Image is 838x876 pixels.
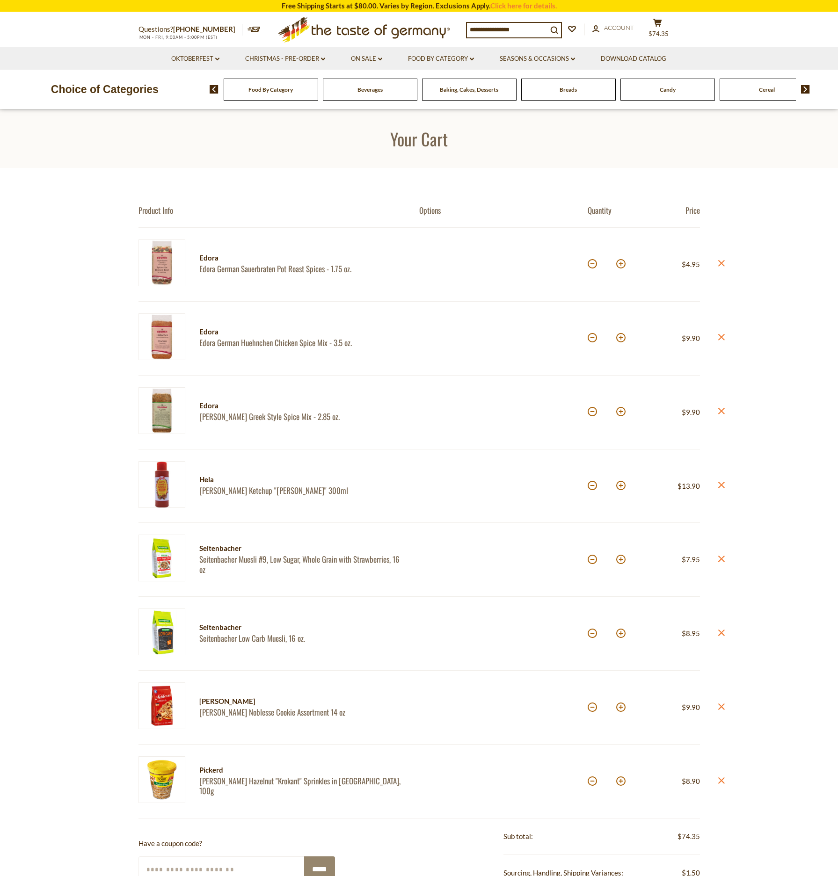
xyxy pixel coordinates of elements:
[138,239,185,286] img: Edora German Sauerbraten Pot Roast Spices
[408,54,474,64] a: Food By Category
[199,412,403,421] a: [PERSON_NAME] Greek Style Spice Mix - 2.85 oz.
[560,86,577,93] a: Breads
[592,23,634,33] a: Account
[199,554,403,574] a: Seitenbacher Muesli #9, Low Sugar, Whole Grain with Strawberries, 16 oz
[199,707,403,717] a: [PERSON_NAME] Noblesse Cookie Assortment 14 oz
[490,1,557,10] a: Click here for details.
[682,408,700,416] span: $9.90
[678,831,700,842] span: $74.35
[199,264,403,274] a: Edora German Sauerbraten Pot Roast Spices - 1.75 oz.
[682,629,700,637] span: $8.95
[678,482,700,490] span: $13.90
[199,252,403,264] div: Edora
[604,24,634,31] span: Account
[138,756,185,803] img: Pickerd Hazelnut "Krokant" Sprinkles in Tub, 100g
[419,205,588,215] div: Options
[138,682,185,729] img: Hans Freitag Noblesse Cookie Assortment
[138,313,185,360] img: Edora German Huehnchen Chicken Spice Mix
[199,764,403,776] div: Pickerd
[138,838,335,849] p: Have a coupon code?
[682,777,700,785] span: $8.90
[682,334,700,342] span: $9.90
[199,695,403,707] div: [PERSON_NAME]
[138,535,185,581] img: Seitenbacher Whole Grain Muesli with Strawberries, Low Sugar
[601,54,666,64] a: Download Catalog
[29,128,809,149] h1: Your Cart
[199,485,403,495] a: [PERSON_NAME] Ketchup "[PERSON_NAME]" 300ml
[138,205,419,215] div: Product Info
[588,205,644,215] div: Quantity
[171,54,219,64] a: Oktoberfest
[210,85,219,94] img: previous arrow
[644,205,700,215] div: Price
[199,474,403,485] div: Hela
[682,555,700,564] span: $7.95
[248,86,293,93] a: Food By Category
[199,400,403,412] div: Edora
[245,54,325,64] a: Christmas - PRE-ORDER
[199,326,403,338] div: Edora
[503,832,533,840] span: Sub total:
[199,776,403,796] a: [PERSON_NAME] Hazelnut "Krokant" Sprinkles in [GEOGRAPHIC_DATA], 100g
[199,543,403,554] div: Seitenbacher
[801,85,810,94] img: next arrow
[138,608,185,655] img: Seitenbacher Low Carb Muesli, 16 oz.
[199,622,403,633] div: Seitenbacher
[173,25,235,33] a: [PHONE_NUMBER]
[199,633,403,643] a: Seitenbacher Low Carb Muesli, 16 oz.
[500,54,575,64] a: Seasons & Occasions
[138,387,185,434] img: Edora Gyros Greek Style Spice Mix
[440,86,498,93] a: Baking, Cakes, Desserts
[649,30,669,37] span: $74.35
[351,54,382,64] a: On Sale
[682,703,700,711] span: $9.90
[660,86,676,93] a: Candy
[138,461,185,508] img: Hela Curry Gewurz Ketchup Scharf
[138,35,218,40] span: MON - FRI, 9:00AM - 5:00PM (EST)
[138,23,242,36] p: Questions?
[357,86,383,93] a: Beverages
[682,260,700,268] span: $4.95
[644,18,672,42] button: $74.35
[759,86,775,93] a: Cereal
[199,338,403,348] a: Edora German Huehnchen Chicken Spice Mix - 3.5 oz.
